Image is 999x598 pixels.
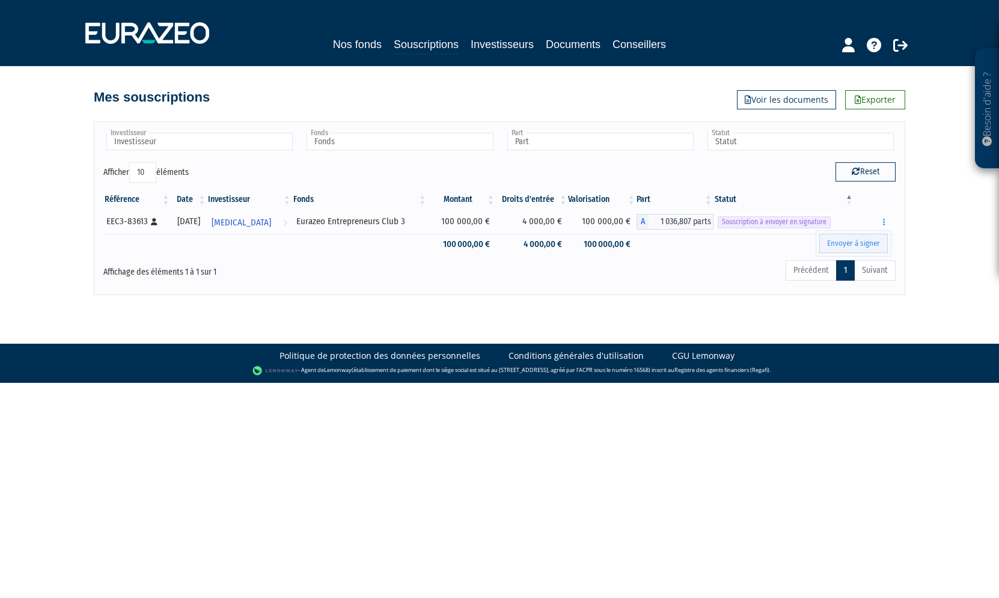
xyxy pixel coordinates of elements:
[427,210,495,234] td: 100 000,00 €
[252,365,299,377] img: logo-lemonway.png
[674,366,769,374] a: Registre des agents financiers (Regafi)
[637,214,713,230] div: A - Eurazeo Entrepreneurs Club 3
[427,234,495,255] td: 100 000,00 €
[568,189,636,210] th: Valorisation: activer pour trier la colonne par ordre croissant
[280,350,480,362] a: Politique de protection des données personnelles
[427,189,495,210] th: Montant: activer pour trier la colonne par ordre croissant
[568,234,636,255] td: 100 000,00 €
[296,215,424,228] div: Eurazeo Entrepreneurs Club 3
[613,36,666,53] a: Conseillers
[845,90,905,109] a: Exporter
[151,218,157,225] i: [Français] Personne physique
[496,189,568,210] th: Droits d'entrée: activer pour trier la colonne par ordre croissant
[207,210,292,234] a: [MEDICAL_DATA]
[718,216,831,228] span: Souscription à envoyer en signature
[713,189,854,210] th: Statut : activer pour trier la colonne par ordre d&eacute;croissant
[546,36,600,53] a: Documents
[171,189,207,210] th: Date: activer pour trier la colonne par ordre croissant
[836,260,855,281] a: 1
[737,90,836,109] a: Voir les documents
[85,22,209,44] img: 1732889491-logotype_eurazeo_blanc_rvb.png
[496,210,568,234] td: 4 000,00 €
[12,365,987,377] div: - Agent de (établissement de paiement dont le siège social est situé au [STREET_ADDRESS], agréé p...
[333,36,382,53] a: Nos fonds
[129,162,156,183] select: Afficheréléments
[637,214,649,230] span: A
[568,210,636,234] td: 100 000,00 €
[175,215,203,228] div: [DATE]
[509,350,644,362] a: Conditions générales d'utilisation
[106,215,166,228] div: EEC3-83613
[649,214,713,230] span: 1 036,807 parts
[283,212,287,234] i: Voir l'investisseur
[496,234,568,255] td: 4 000,00 €
[980,55,994,163] p: Besoin d'aide ?
[207,189,292,210] th: Investisseur: activer pour trier la colonne par ordre croissant
[836,162,896,182] button: Reset
[212,212,271,234] span: [MEDICAL_DATA]
[103,189,171,210] th: Référence : activer pour trier la colonne par ordre croissant
[672,350,735,362] a: CGU Lemonway
[471,36,534,53] a: Investisseurs
[394,36,459,55] a: Souscriptions
[103,162,189,183] label: Afficher éléments
[637,189,713,210] th: Part: activer pour trier la colonne par ordre croissant
[292,189,428,210] th: Fonds: activer pour trier la colonne par ordre croissant
[103,259,423,278] div: Affichage des éléments 1 à 1 sur 1
[94,90,210,105] h4: Mes souscriptions
[324,366,352,374] a: Lemonway
[819,234,888,254] a: Envoyer à signer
